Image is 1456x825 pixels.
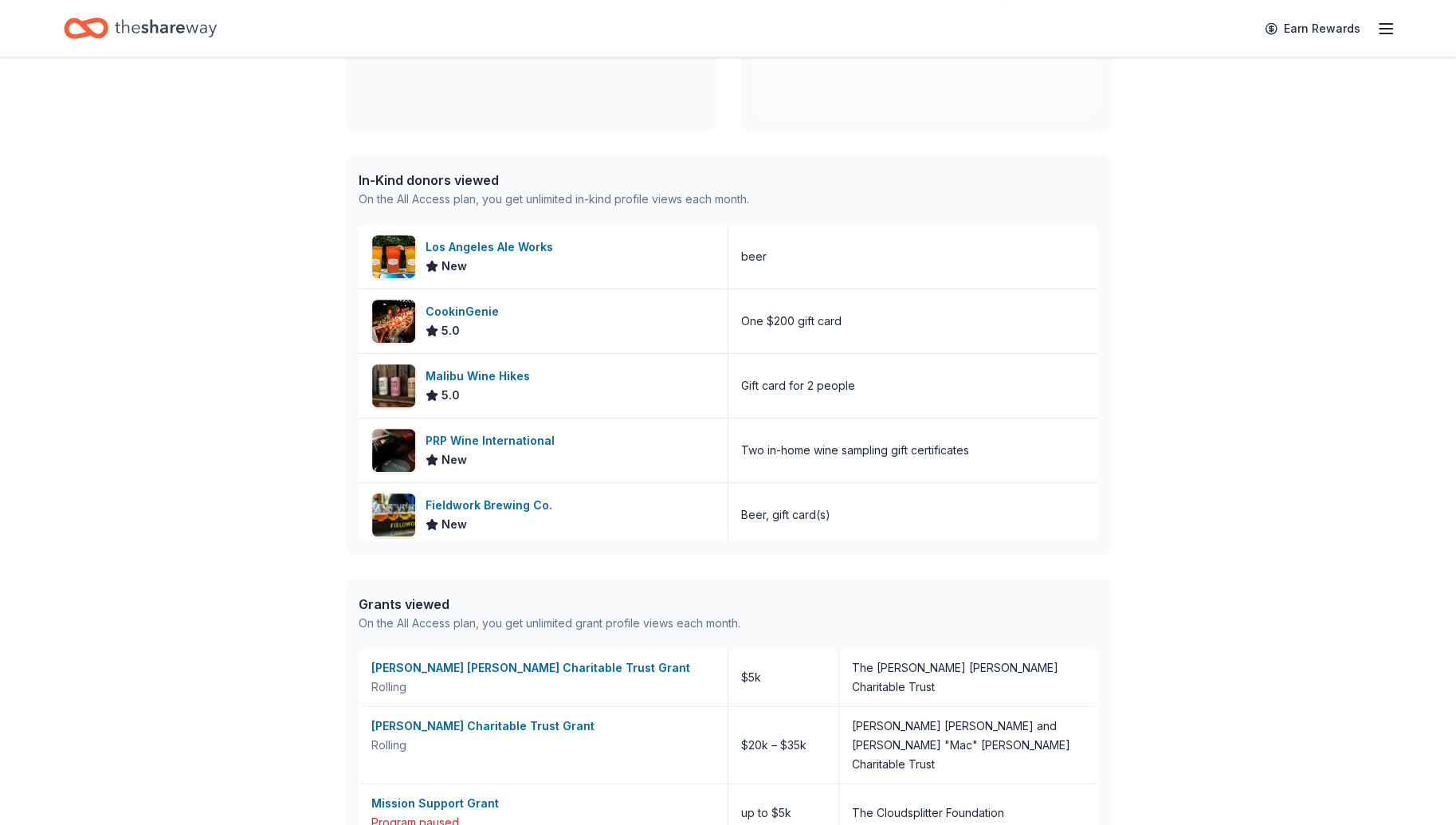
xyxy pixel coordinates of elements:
div: In-Kind donors viewed [359,171,749,190]
div: $5k [728,649,839,706]
div: Two in-home wine sampling gift certificates [741,441,969,460]
div: [PERSON_NAME] [PERSON_NAME] Charitable Trust Grant [371,658,715,678]
div: Rolling [371,678,715,697]
span: New [442,257,467,276]
img: Image for Los Angeles Ale Works [372,235,415,278]
div: One $200 gift card [741,312,842,331]
div: The [PERSON_NAME] [PERSON_NAME] Charitable Trust [852,658,1085,697]
img: Image for PRP Wine International [372,429,415,472]
div: CookinGenie [426,302,505,321]
div: $20k – $35k [728,707,839,784]
img: Image for CookinGenie [372,300,415,343]
div: On the All Access plan, you get unlimited grant profile views each month. [359,614,740,633]
div: Mission Support Grant [371,794,715,813]
div: Malibu Wine Hikes [426,367,536,386]
span: 5.0 [442,321,460,340]
div: [PERSON_NAME] [PERSON_NAME] and [PERSON_NAME] "Mac" [PERSON_NAME] Charitable Trust [852,717,1085,774]
span: New [442,450,467,469]
img: Image for Malibu Wine Hikes [372,364,415,407]
img: Image for Fieldwork Brewing Co. [372,493,415,536]
div: [PERSON_NAME] Charitable Trust Grant [371,717,715,736]
div: Beer, gift card(s) [741,505,830,524]
a: Home [64,10,217,47]
div: Fieldwork Brewing Co. [426,496,559,515]
span: 5.0 [442,386,460,405]
div: PRP Wine International [426,431,561,450]
a: Earn Rewards [1255,14,1370,43]
div: Rolling [371,736,715,755]
div: On the All Access plan, you get unlimited in-kind profile views each month. [359,190,749,209]
div: beer [741,247,767,266]
div: Los Angeles Ale Works [426,238,559,257]
span: New [442,515,467,534]
div: The Cloudsplitter Foundation [852,803,1004,823]
div: Gift card for 2 people [741,376,855,395]
div: Grants viewed [359,595,740,614]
